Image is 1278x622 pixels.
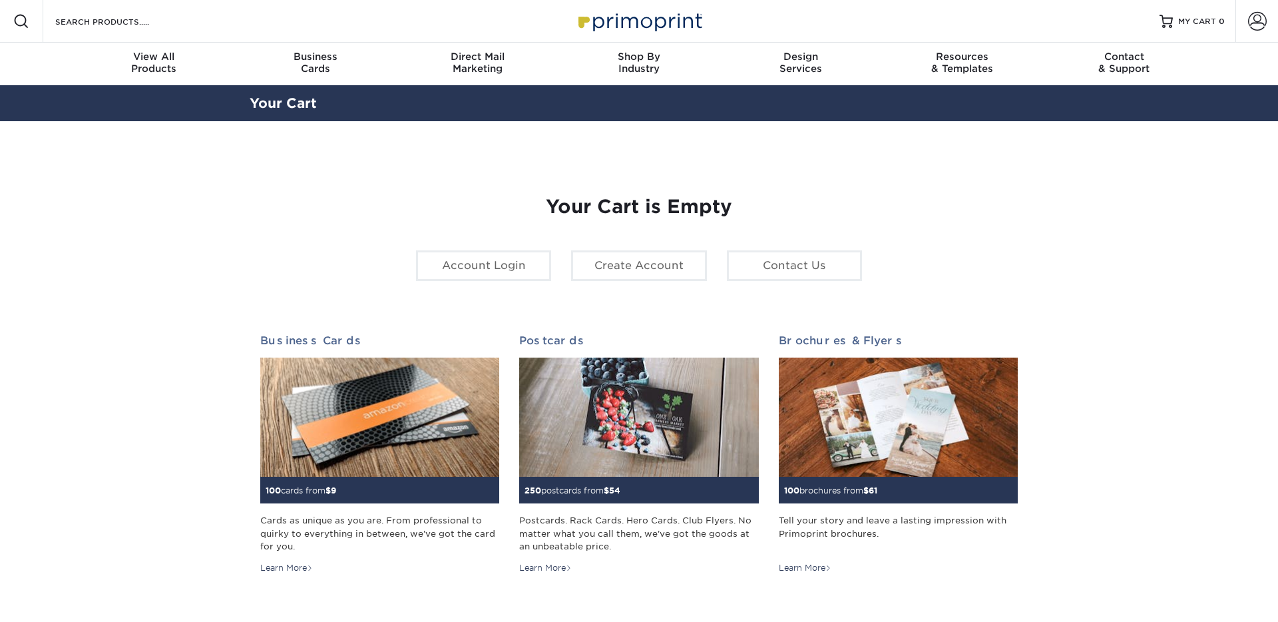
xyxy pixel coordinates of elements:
[779,358,1018,477] img: Brochures & Flyers
[1043,51,1205,63] span: Contact
[260,358,499,477] img: Business Cards
[779,334,1018,347] h2: Brochures & Flyers
[325,485,331,495] span: $
[331,485,336,495] span: 9
[779,514,1018,553] div: Tell your story and leave a lasting impression with Primoprint brochures.
[1043,43,1205,85] a: Contact& Support
[416,250,551,281] a: Account Login
[784,485,799,495] span: 100
[1043,51,1205,75] div: & Support
[235,43,397,85] a: BusinessCards
[73,51,235,75] div: Products
[73,51,235,63] span: View All
[397,51,558,63] span: Direct Mail
[397,51,558,75] div: Marketing
[260,562,313,574] div: Learn More
[720,51,881,75] div: Services
[558,51,720,63] span: Shop By
[604,485,609,495] span: $
[519,514,758,553] div: Postcards. Rack Cards. Hero Cards. Club Flyers. No matter what you call them, we've got the goods...
[720,51,881,63] span: Design
[881,51,1043,75] div: & Templates
[260,334,499,574] a: Business Cards 100cards from$9 Cards as unique as you are. From professional to quirky to everyth...
[720,43,881,85] a: DesignServices
[519,334,758,347] h2: Postcards
[250,95,317,111] a: Your Cart
[881,51,1043,63] span: Resources
[609,485,620,495] span: 54
[235,51,397,75] div: Cards
[397,43,558,85] a: Direct MailMarketing
[558,43,720,85] a: Shop ByIndustry
[779,334,1018,574] a: Brochures & Flyers 100brochures from$61 Tell your story and leave a lasting impression with Primo...
[1219,17,1225,26] span: 0
[519,334,758,574] a: Postcards 250postcards from$54 Postcards. Rack Cards. Hero Cards. Club Flyers. No matter what you...
[572,7,706,35] img: Primoprint
[558,51,720,75] div: Industry
[784,485,877,495] small: brochures from
[525,485,541,495] span: 250
[571,250,706,281] a: Create Account
[260,196,1018,218] h1: Your Cart is Empty
[260,334,499,347] h2: Business Cards
[863,485,869,495] span: $
[73,43,235,85] a: View AllProducts
[869,485,877,495] span: 61
[519,358,758,477] img: Postcards
[1178,16,1216,27] span: MY CART
[260,514,499,553] div: Cards as unique as you are. From professional to quirky to everything in between, we've got the c...
[881,43,1043,85] a: Resources& Templates
[519,562,572,574] div: Learn More
[266,485,336,495] small: cards from
[266,485,281,495] span: 100
[727,250,862,281] a: Contact Us
[779,562,831,574] div: Learn More
[525,485,620,495] small: postcards from
[235,51,397,63] span: Business
[54,13,184,29] input: SEARCH PRODUCTS.....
